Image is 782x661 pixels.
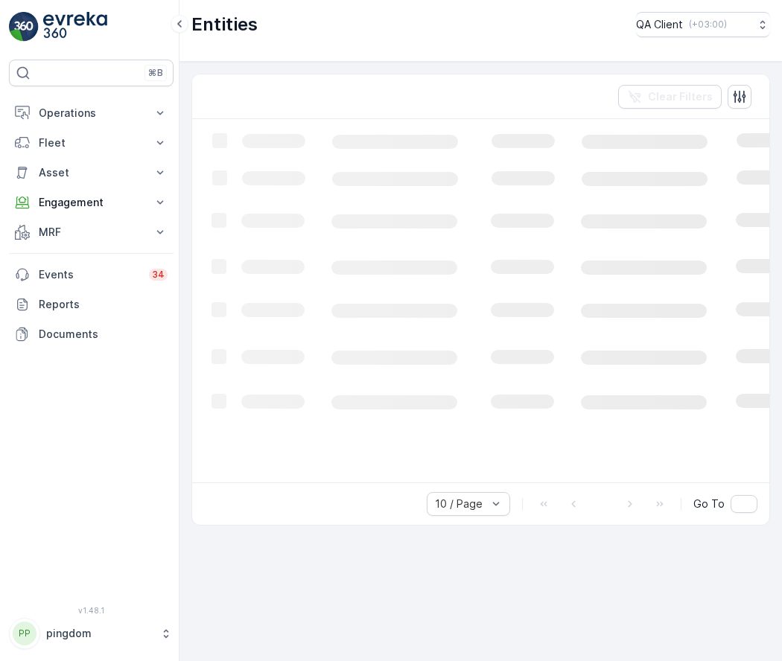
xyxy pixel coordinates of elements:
img: logo_light-DOdMpM7g.png [43,12,107,42]
p: Operations [39,106,144,121]
img: logo [9,12,39,42]
span: Go To [693,496,725,511]
button: Engagement [9,188,174,217]
p: Engagement [39,195,144,210]
a: Documents [9,319,174,349]
button: PPpingdom [9,618,174,649]
p: Clear Filters [648,89,713,104]
a: Reports [9,290,174,319]
p: pingdom [46,626,153,641]
div: PP [13,622,36,645]
span: v 1.48.1 [9,606,174,615]
p: Fleet [39,135,144,150]
button: Fleet [9,128,174,158]
button: MRF [9,217,174,247]
p: Asset [39,165,144,180]
p: Entities [191,13,258,36]
p: ⌘B [148,67,163,79]
p: Reports [39,297,168,312]
p: 34 [152,269,165,281]
button: Asset [9,158,174,188]
button: Operations [9,98,174,128]
p: Documents [39,327,168,342]
p: ( +03:00 ) [689,19,727,31]
a: Events34 [9,260,174,290]
button: Clear Filters [618,85,722,109]
p: QA Client [636,17,683,32]
button: QA Client(+03:00) [636,12,770,37]
p: MRF [39,225,144,240]
p: Events [39,267,140,282]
